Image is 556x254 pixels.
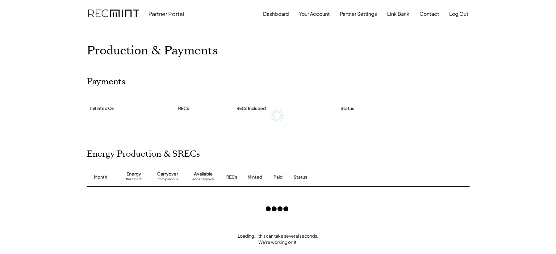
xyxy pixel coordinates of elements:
div: Paid [274,174,282,180]
div: Loading... this can take several seconds. We're working on it! [81,233,476,245]
h2: Payments [87,77,125,87]
div: Available [194,171,213,177]
div: from previous [157,177,178,183]
div: RECs [178,105,189,112]
div: Carryover [157,171,178,177]
div: Minted [248,174,262,180]
div: Month [94,174,107,180]
h2: Energy Production & SRECs [87,149,200,159]
button: Contact [420,8,439,20]
div: Partner Portal [148,10,184,17]
div: Status [294,174,399,180]
button: Link Bank [387,8,409,20]
div: RECs Included [236,105,266,112]
div: this month [126,177,142,183]
div: Status [341,105,354,112]
button: Your Account [299,8,330,20]
h1: Production & Payments [87,44,470,58]
div: RECs [226,174,237,180]
button: Partner Settings [340,8,377,20]
div: adds carryover [192,177,214,183]
div: Initiated On [90,105,114,112]
div: Energy [127,171,141,177]
button: Log Out [449,8,468,20]
button: Dashboard [263,8,289,20]
img: recmint-logotype%403x.png [88,3,139,24]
